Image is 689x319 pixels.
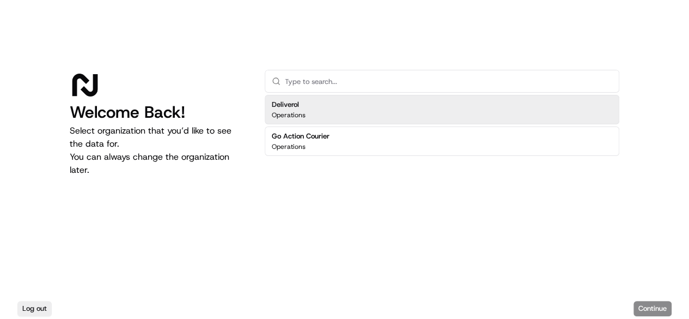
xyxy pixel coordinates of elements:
div: Suggestions [265,93,619,158]
h2: Deliverol [272,100,306,110]
h1: Welcome Back! [70,103,247,122]
p: Select organization that you’d like to see the data for. You can always change the organization l... [70,124,247,177]
h2: Go Action Courier [272,131,330,141]
input: Type to search... [285,70,612,92]
button: Log out [17,301,52,316]
p: Operations [272,111,306,119]
p: Operations [272,142,306,151]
